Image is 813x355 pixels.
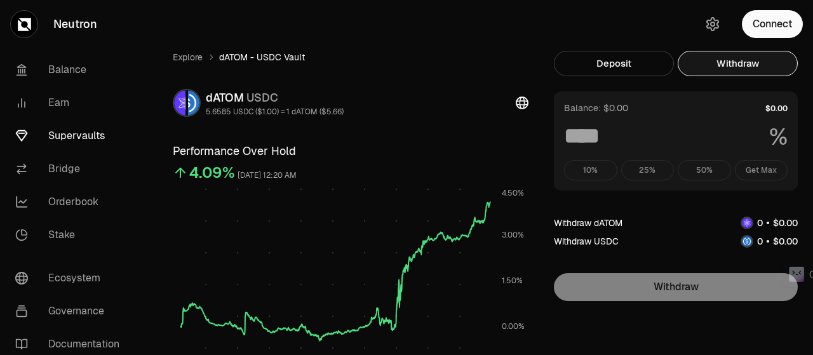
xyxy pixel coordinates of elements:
div: 4.09% [189,163,235,183]
a: Bridge [5,152,137,185]
tspan: 0.00% [502,321,525,332]
a: Balance [5,53,137,86]
a: Ecosystem [5,262,137,295]
tspan: 3.00% [502,230,524,240]
span: % [769,124,788,150]
nav: breadcrumb [173,51,528,64]
img: dATOM Logo [174,90,185,116]
h3: Performance Over Hold [173,142,528,160]
a: Stake [5,218,137,251]
button: Withdraw [678,51,798,76]
span: dATOM - USDC Vault [219,51,305,64]
a: Explore [173,51,203,64]
img: USDC Logo [742,236,752,246]
button: Deposit [554,51,674,76]
div: Withdraw USDC [554,235,619,248]
a: Orderbook [5,185,137,218]
button: Connect [742,10,803,38]
div: dATOM [206,89,344,107]
div: [DATE] 12:20 AM [238,168,297,183]
img: dATOM Logo [742,218,752,228]
img: USDC Logo [188,90,199,116]
tspan: 4.50% [502,188,524,198]
div: 5.6585 USDC ($1.00) = 1 dATOM ($5.66) [206,107,344,117]
tspan: 1.50% [502,276,523,286]
a: Governance [5,295,137,328]
div: Balance: $0.00 [564,102,628,114]
a: Supervaults [5,119,137,152]
div: Withdraw dATOM [554,217,622,229]
span: USDC [246,90,278,105]
a: Earn [5,86,137,119]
